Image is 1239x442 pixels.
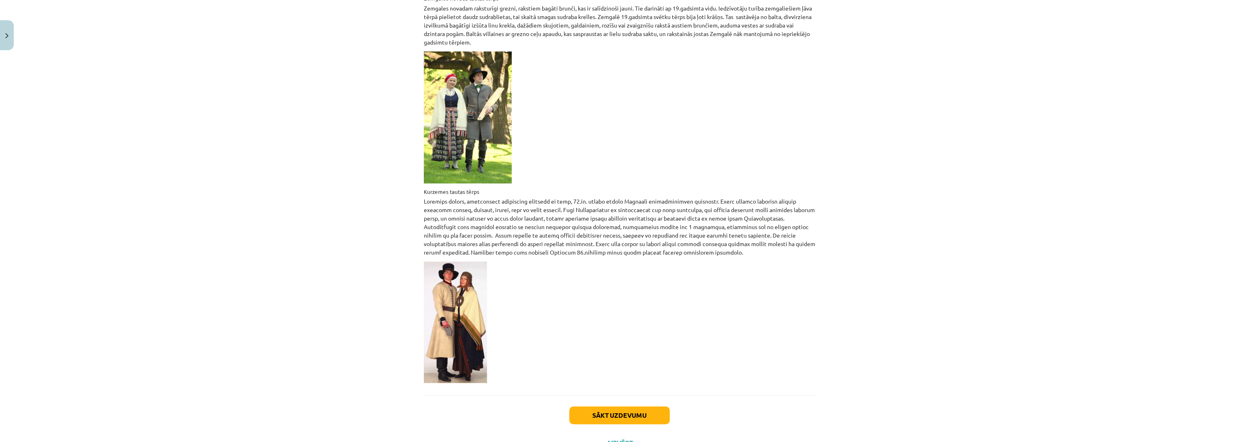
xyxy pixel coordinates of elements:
[424,261,487,383] img: AD_4nXe9rXDxU_W44rzs7HsZ0SjwYdtcxrp7uXhPqzHL5-VH7CiJbi7x9XfM0cP7eUyBFA4jmACc6SJnvU1750ZScdWSwW9r7...
[424,188,815,195] h4: Kurzemes tautas tērps
[5,33,9,38] img: icon-close-lesson-0947bae3869378f0d4975bcd49f059093ad1ed9edebbc8119c70593378902aed.svg
[424,4,815,47] p: Zemgales novadam raksturīgi grezni, rakstiem bagāti brunči, kas ir salīdzinoši jauni. Tie darināt...
[569,406,670,424] button: Sākt uzdevumu
[424,197,815,257] p: Loremips dolors, ametconsect adipiscing elitsedd ei temp, 72.in. utlabo etdolo Magnaali enimadmin...
[424,51,512,183] img: Attēls, kurā ir zāle, ārtelpa, persona, stāv Apraksts ģenerēts automātiski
